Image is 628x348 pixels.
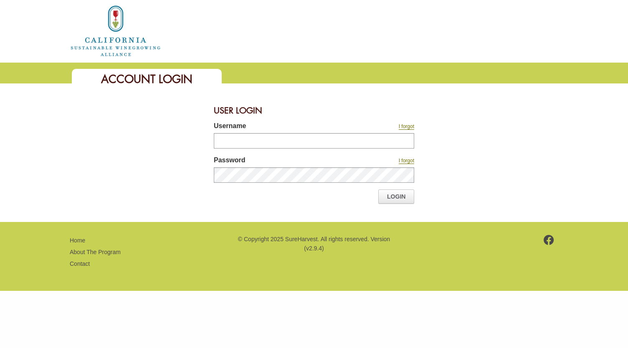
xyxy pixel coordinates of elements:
[399,124,414,130] a: I forgot
[237,235,391,253] p: © Copyright 2025 SureHarvest. All rights reserved. Version (v2.9.4)
[214,100,414,121] div: User Login
[70,4,162,58] img: logo_cswa2x.png
[214,155,343,167] label: Password
[214,121,343,133] label: Username
[101,72,192,86] span: Account Login
[544,235,554,245] img: footer-facebook.png
[70,27,162,34] a: Home
[70,237,85,244] a: Home
[399,158,414,164] a: I forgot
[378,189,414,204] a: Login
[70,249,121,255] a: About The Program
[70,260,90,267] a: Contact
